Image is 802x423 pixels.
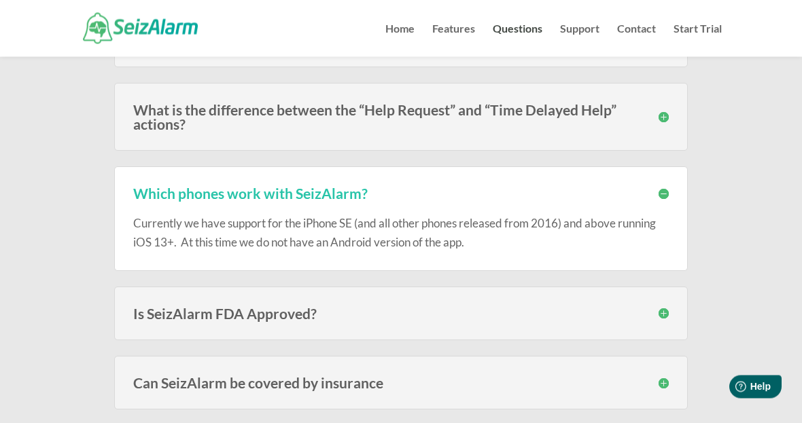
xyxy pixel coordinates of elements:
h3: What is the difference between the “Help Request” and “Time Delayed Help” actions? [133,103,669,132]
a: Features [432,24,475,57]
a: Support [560,24,599,57]
h3: Which phones work with SeizAlarm? [133,187,669,201]
p: Currently we have support for the iPhone SE (and all other phones released from 2016) and above r... [133,215,669,251]
a: Start Trial [674,24,722,57]
img: SeizAlarm [83,13,198,43]
h3: Can SeizAlarm be covered by insurance [133,376,669,390]
a: Questions [493,24,542,57]
h3: Is SeizAlarm FDA Approved? [133,307,669,321]
a: Home [385,24,415,57]
iframe: Help widget launcher [681,370,787,408]
a: Contact [617,24,656,57]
